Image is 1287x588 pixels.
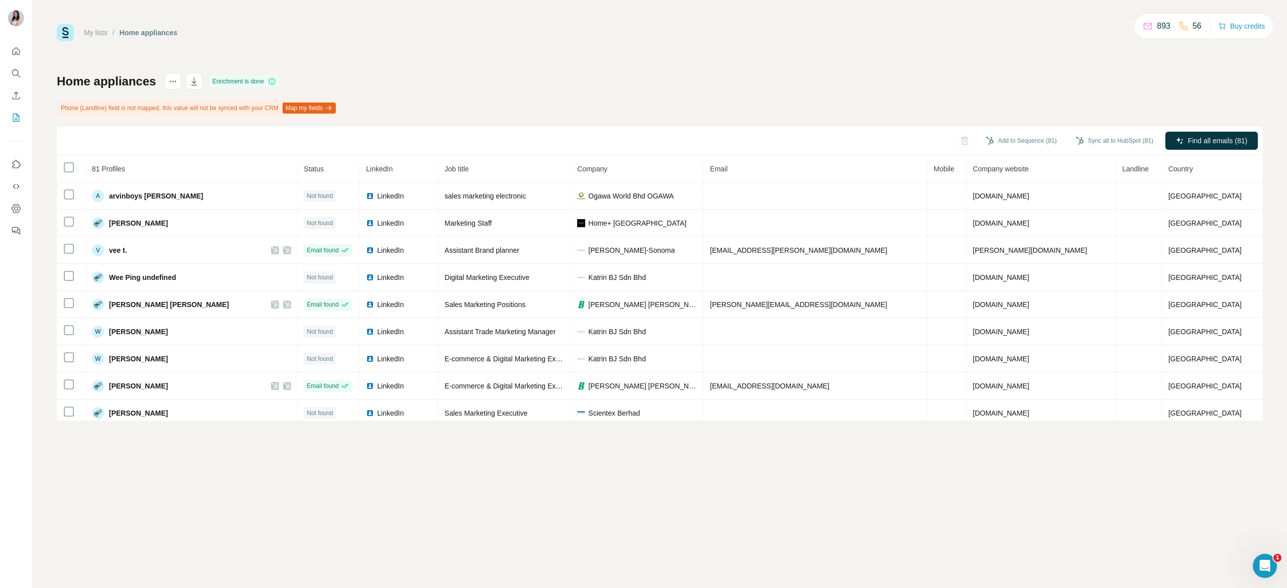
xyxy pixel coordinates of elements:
img: company-logo [577,273,585,281]
span: arvinboys [PERSON_NAME] [109,191,203,201]
span: [GEOGRAPHIC_DATA] [1168,382,1242,390]
span: [PERSON_NAME][EMAIL_ADDRESS][DOMAIN_NAME] [710,301,887,309]
span: [GEOGRAPHIC_DATA] [1168,355,1242,363]
span: Company website [973,165,1029,173]
div: Enrichment is done [209,75,279,87]
span: Email found [307,381,338,390]
span: [DOMAIN_NAME] [973,328,1029,336]
span: [DOMAIN_NAME] [973,301,1029,309]
span: [PERSON_NAME] [109,354,168,364]
span: [EMAIL_ADDRESS][PERSON_NAME][DOMAIN_NAME] [710,246,887,254]
span: Scientex Berhad [588,408,640,418]
img: LinkedIn logo [366,246,374,254]
span: [GEOGRAPHIC_DATA] [1168,273,1242,281]
div: W [92,353,104,365]
span: [DOMAIN_NAME] [973,355,1029,363]
img: LinkedIn logo [366,273,374,281]
span: Home+ [GEOGRAPHIC_DATA] [588,218,686,228]
span: [GEOGRAPHIC_DATA] [1168,301,1242,309]
span: [PERSON_NAME] [109,218,168,228]
button: Map my fields [283,103,336,114]
span: LinkedIn [377,327,404,337]
div: W [92,326,104,338]
span: [GEOGRAPHIC_DATA] [1168,328,1242,336]
span: [PERSON_NAME] [109,327,168,337]
button: My lists [8,109,24,127]
img: company-logo [577,192,585,200]
img: Avatar [8,10,24,26]
button: Search [8,64,24,82]
span: Not found [307,409,333,418]
span: Landline [1122,165,1149,173]
span: [DOMAIN_NAME] [973,273,1029,281]
span: [GEOGRAPHIC_DATA] [1168,219,1242,227]
div: Phone (Landline) field is not mapped, this value will not be synced with your CRM [57,100,338,117]
span: Sales Marketing Executive [444,409,527,417]
span: Katrin BJ Sdn Bhd [588,354,646,364]
span: Country [1168,165,1193,173]
img: Avatar [92,271,104,283]
span: Not found [307,327,333,336]
span: Company [577,165,607,173]
span: [GEOGRAPHIC_DATA] [1168,192,1242,200]
button: Sync all to HubSpot (81) [1069,133,1160,148]
img: Avatar [92,217,104,229]
img: LinkedIn logo [366,355,374,363]
button: Feedback [8,222,24,240]
span: [PERSON_NAME][DOMAIN_NAME] [973,246,1087,254]
span: 1 [1273,554,1281,562]
span: Mobile [934,165,954,173]
span: [DOMAIN_NAME] [973,409,1029,417]
img: LinkedIn logo [366,328,374,336]
span: E-commerce & Digital Marketing Executive [444,382,578,390]
span: Find all emails (81) [1188,136,1247,146]
span: LinkedIn [377,354,404,364]
span: Not found [307,354,333,363]
button: Use Surfe on LinkedIn [8,155,24,173]
h1: Home appliances [57,73,156,89]
p: 893 [1157,20,1170,32]
img: LinkedIn logo [366,409,374,417]
p: 56 [1192,20,1202,32]
span: Assistant Trade Marketing Manager [444,328,556,336]
span: Email [710,165,727,173]
span: Not found [307,219,333,228]
button: actions [165,73,181,89]
span: LinkedIn [377,381,404,391]
iframe: Intercom live chat [1253,554,1277,578]
img: LinkedIn logo [366,219,374,227]
img: company-logo [577,219,585,227]
span: LinkedIn [366,165,393,173]
button: Quick start [8,42,24,60]
span: Job title [444,165,469,173]
span: [GEOGRAPHIC_DATA] [1168,246,1242,254]
img: company-logo [577,411,585,415]
span: LinkedIn [377,408,404,418]
span: E-commerce & Digital Marketing Executive [444,355,578,363]
span: [EMAIL_ADDRESS][DOMAIN_NAME] [710,382,829,390]
span: [DOMAIN_NAME] [973,382,1029,390]
span: Email found [307,246,338,255]
span: [GEOGRAPHIC_DATA] [1168,409,1242,417]
button: Buy credits [1218,19,1265,33]
img: company-logo [577,246,585,254]
div: Home appliances [120,28,177,38]
span: [PERSON_NAME] [109,381,168,391]
img: company-logo [577,382,585,390]
span: Status [304,165,324,173]
span: Wee Ping undefined [109,272,176,282]
span: Digital Marketing Executive [444,273,529,281]
span: Not found [307,191,333,201]
span: LinkedIn [377,191,404,201]
span: Not found [307,273,333,282]
span: Ogawa World Bhd OGAWA [588,191,674,201]
span: Assistant Brand planner [444,246,519,254]
span: Marketing Staff [444,219,492,227]
span: [PERSON_NAME] [PERSON_NAME] [109,300,229,310]
span: LinkedIn [377,300,404,310]
div: A [92,190,104,202]
img: LinkedIn logo [366,301,374,309]
li: / [113,28,115,38]
span: [PERSON_NAME] [PERSON_NAME] Industries M Sdn Bhd [588,381,697,391]
img: company-logo [577,355,585,363]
